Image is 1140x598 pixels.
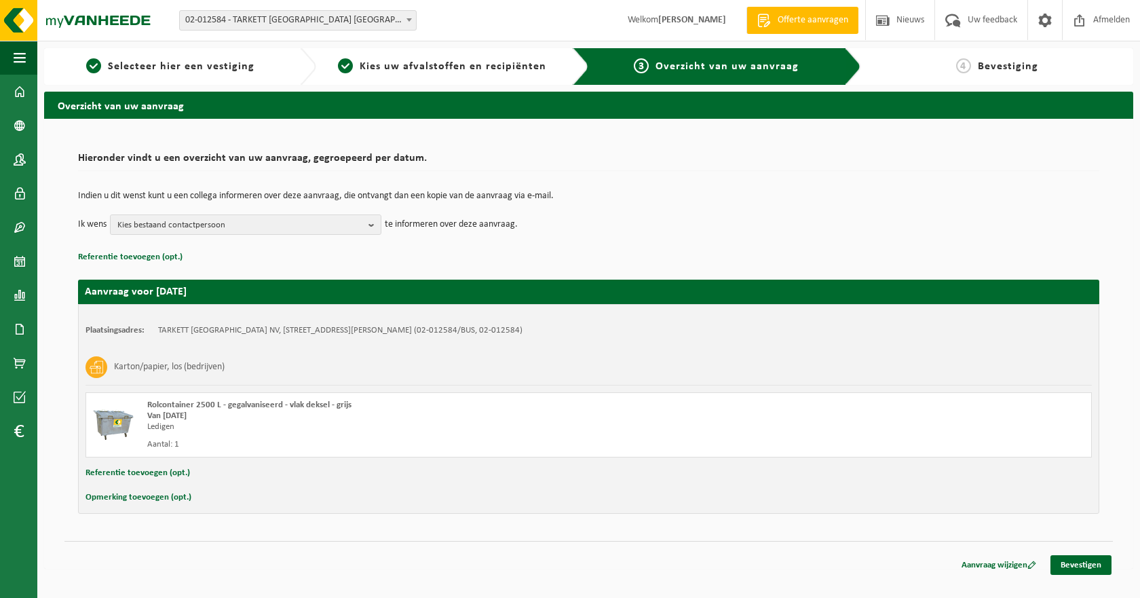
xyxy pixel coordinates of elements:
a: Bevestigen [1050,555,1111,575]
strong: Van [DATE] [147,411,187,420]
span: 3 [634,58,649,73]
p: Ik wens [78,214,107,235]
span: Kies bestaand contactpersoon [117,215,363,236]
div: Ledigen [147,422,643,432]
strong: Plaatsingsadres: [85,326,145,335]
a: 1Selecteer hier een vestiging [51,58,289,75]
a: 2Kies uw afvalstoffen en recipiënten [323,58,561,75]
span: Kies uw afvalstoffen en recipiënten [360,61,546,72]
span: Rolcontainer 2500 L - gegalvaniseerd - vlak deksel - grijs [147,400,351,409]
span: 1 [86,58,101,73]
strong: Aanvraag voor [DATE] [85,286,187,297]
h2: Overzicht van uw aanvraag [44,92,1133,118]
span: 02-012584 - TARKETT DENDERMONDE NV - DENDERMONDE [179,10,417,31]
a: Aanvraag wijzigen [951,555,1046,575]
p: te informeren over deze aanvraag. [385,214,518,235]
h2: Hieronder vindt u een overzicht van uw aanvraag, gegroepeerd per datum. [78,153,1099,171]
button: Kies bestaand contactpersoon [110,214,381,235]
button: Referentie toevoegen (opt.) [78,248,183,266]
a: Offerte aanvragen [746,7,858,34]
img: WB-2500-GAL-GY-01.png [93,400,134,441]
button: Referentie toevoegen (opt.) [85,464,190,482]
span: Selecteer hier een vestiging [108,61,254,72]
h3: Karton/papier, los (bedrijven) [114,356,225,378]
td: TARKETT [GEOGRAPHIC_DATA] NV, [STREET_ADDRESS][PERSON_NAME] (02-012584/BUS, 02-012584) [158,325,522,336]
span: 02-012584 - TARKETT DENDERMONDE NV - DENDERMONDE [180,11,416,30]
div: Aantal: 1 [147,439,643,450]
span: 4 [956,58,971,73]
button: Opmerking toevoegen (opt.) [85,489,191,506]
strong: [PERSON_NAME] [658,15,726,25]
span: Overzicht van uw aanvraag [655,61,799,72]
span: Bevestiging [978,61,1038,72]
p: Indien u dit wenst kunt u een collega informeren over deze aanvraag, die ontvangt dan een kopie v... [78,191,1099,201]
span: 2 [338,58,353,73]
span: Offerte aanvragen [774,14,852,27]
